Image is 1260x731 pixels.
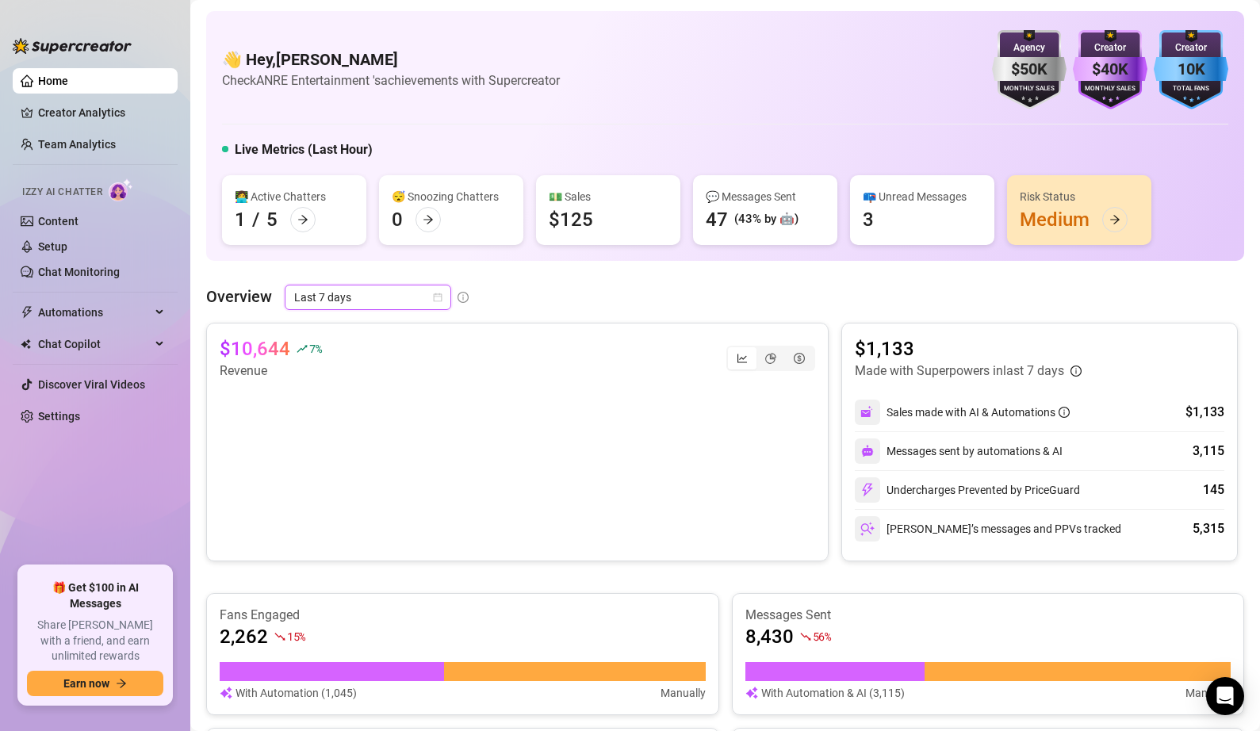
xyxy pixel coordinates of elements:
[860,405,875,419] img: svg%3e
[1185,684,1231,702] article: Manually
[38,266,120,278] a: Chat Monitoring
[706,188,825,205] div: 💬 Messages Sent
[1193,442,1224,461] div: 3,115
[1154,40,1228,55] div: Creator
[794,353,805,364] span: dollar-circle
[1073,40,1147,55] div: Creator
[63,677,109,690] span: Earn now
[309,341,321,356] span: 7 %
[761,684,905,702] article: With Automation & AI (3,115)
[21,339,31,350] img: Chat Copilot
[27,671,163,696] button: Earn nowarrow-right
[855,438,1063,464] div: Messages sent by automations & AI
[855,477,1080,503] div: Undercharges Prevented by PriceGuard
[38,240,67,253] a: Setup
[27,618,163,664] span: Share [PERSON_NAME] with a friend, and earn unlimited rewards
[220,624,268,649] article: 2,262
[860,522,875,536] img: svg%3e
[38,378,145,391] a: Discover Viral Videos
[860,483,875,497] img: svg%3e
[423,214,434,225] span: arrow-right
[220,684,232,702] img: svg%3e
[887,404,1070,421] div: Sales made with AI & Automations
[206,285,272,308] article: Overview
[765,353,776,364] span: pie-chart
[855,336,1082,362] article: $1,133
[800,631,811,642] span: fall
[13,38,132,54] img: logo-BBDzfeDw.svg
[863,207,874,232] div: 3
[21,306,33,319] span: thunderbolt
[1059,407,1070,418] span: info-circle
[549,188,668,205] div: 💵 Sales
[235,207,246,232] div: 1
[22,185,102,200] span: Izzy AI Chatter
[274,631,285,642] span: fall
[392,188,511,205] div: 😴 Snoozing Chatters
[236,684,357,702] article: With Automation (1,045)
[392,207,403,232] div: 0
[1203,480,1224,499] div: 145
[38,75,68,87] a: Home
[855,362,1064,381] article: Made with Superpowers in last 7 days
[1154,30,1228,109] img: blue-badge-DgoSNQY1.svg
[1073,30,1147,109] img: purple-badge-B9DA21FR.svg
[855,516,1121,542] div: [PERSON_NAME]’s messages and PPVs tracked
[220,362,321,381] article: Revenue
[38,138,116,151] a: Team Analytics
[1193,519,1224,538] div: 5,315
[706,207,728,232] div: 47
[235,140,373,159] h5: Live Metrics (Last Hour)
[294,285,442,309] span: Last 7 days
[297,214,308,225] span: arrow-right
[220,607,706,624] article: Fans Engaged
[549,207,593,232] div: $125
[661,684,706,702] article: Manually
[287,629,305,644] span: 15 %
[992,40,1067,55] div: Agency
[1154,84,1228,94] div: Total Fans
[745,684,758,702] img: svg%3e
[1073,57,1147,82] div: $40K
[1020,188,1139,205] div: Risk Status
[235,188,354,205] div: 👩‍💻 Active Chatters
[116,678,127,689] span: arrow-right
[861,445,874,457] img: svg%3e
[734,210,799,229] div: (43% by 🤖)
[458,292,469,303] span: info-circle
[992,57,1067,82] div: $50K
[1185,403,1224,422] div: $1,133
[992,84,1067,94] div: Monthly Sales
[1154,57,1228,82] div: 10K
[745,607,1231,624] article: Messages Sent
[220,336,290,362] article: $10,644
[1070,365,1082,377] span: info-circle
[38,215,79,228] a: Content
[726,346,815,371] div: segmented control
[266,207,278,232] div: 5
[222,71,560,90] article: Check ANRE Entertainment 's achievements with Supercreator
[1206,677,1244,715] div: Open Intercom Messenger
[297,343,308,354] span: rise
[745,624,794,649] article: 8,430
[38,100,165,125] a: Creator Analytics
[863,188,982,205] div: 📪 Unread Messages
[38,300,151,325] span: Automations
[813,629,831,644] span: 56 %
[433,293,442,302] span: calendar
[992,30,1067,109] img: silver-badge-roxG0hHS.svg
[737,353,748,364] span: line-chart
[1109,214,1120,225] span: arrow-right
[222,48,560,71] h4: 👋 Hey, [PERSON_NAME]
[1073,84,1147,94] div: Monthly Sales
[38,331,151,357] span: Chat Copilot
[38,410,80,423] a: Settings
[27,580,163,611] span: 🎁 Get $100 in AI Messages
[109,178,133,201] img: AI Chatter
